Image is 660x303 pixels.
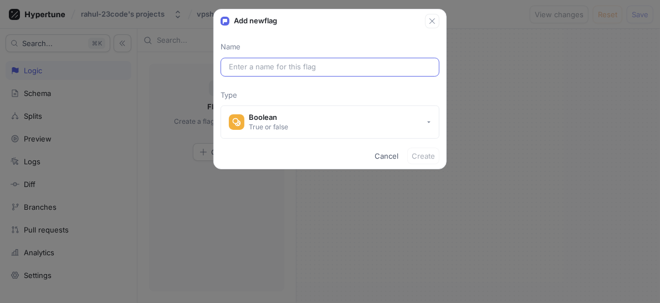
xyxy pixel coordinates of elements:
[249,122,288,132] div: True or false
[221,105,439,139] button: BooleanTrue or false
[407,148,439,164] button: Create
[249,113,288,122] div: Boolean
[221,90,439,101] p: Type
[221,42,439,53] p: Name
[370,148,403,164] button: Cancel
[229,62,431,73] input: Enter a name for this flag
[375,153,398,159] span: Cancel
[412,153,435,159] span: Create
[234,16,277,27] p: Add new flag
